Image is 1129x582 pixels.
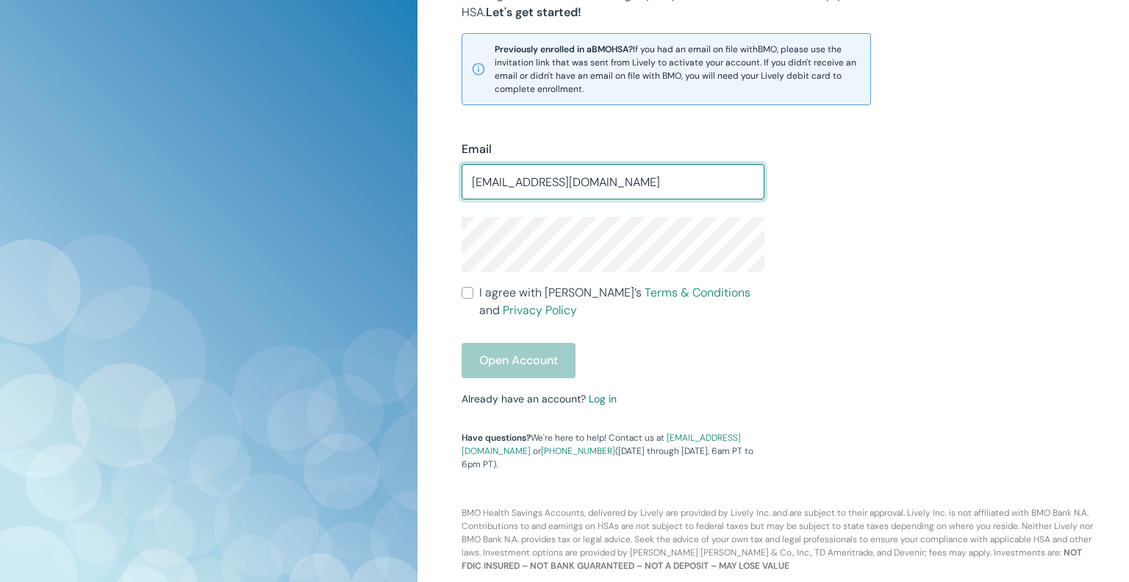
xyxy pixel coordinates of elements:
[462,431,764,471] p: We're here to help! Contact us at or ([DATE] through [DATE], 6am PT to 6pm PT).
[503,302,577,318] a: Privacy Policy
[495,43,633,55] strong: Previously enrolled in a BMO HSA?
[479,284,764,319] span: I agree with [PERSON_NAME]’s and
[453,471,1094,572] p: BMO Health Savings Accounts, delivered by Lively are provided by Lively Inc. and are subject to t...
[462,141,492,158] label: Email
[462,432,531,444] strong: Have questions?
[645,285,750,300] a: Terms & Conditions
[589,392,617,405] a: Log in
[541,445,615,457] a: [PHONE_NUMBER]
[486,4,581,20] strong: Let's get started!
[462,392,617,405] small: Already have an account?
[495,43,861,96] span: If you had an email on file with BMO , please use the invitation link that was sent from Lively t...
